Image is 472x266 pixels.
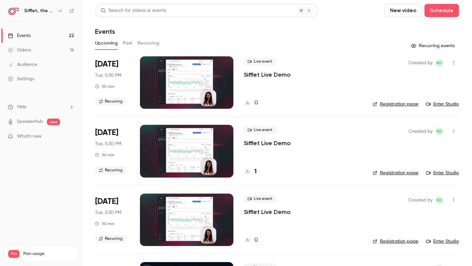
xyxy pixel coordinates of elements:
button: New video [384,4,422,17]
div: Videos [8,47,31,53]
a: 0 [244,236,258,245]
a: Registration page [373,170,418,176]
a: 1 [244,167,257,176]
li: help-dropdown-opener [8,104,74,110]
a: Enter Studio [426,170,459,176]
h4: 0 [254,99,258,107]
span: Recurring [95,98,127,105]
span: Live event [244,126,276,134]
a: Sifflet Live Demo [244,139,291,147]
span: [DATE] [95,196,118,207]
div: Oct 14 Tue, 5:30 PM (Europe/Paris) [95,56,129,109]
span: Recurring [95,235,127,243]
span: Created by [408,127,433,135]
div: 30 min [95,84,114,89]
a: 0 [244,99,258,107]
span: Live event [244,58,276,66]
span: [DATE] [95,59,118,69]
span: Romain Doutriaux [435,59,443,67]
button: Upcoming [95,38,118,48]
a: Enter Studio [426,238,459,245]
div: Audience [8,61,37,68]
a: SpeakerHub [17,118,43,125]
span: Pro [8,250,19,258]
span: Created by [408,196,433,204]
span: RD [437,196,442,204]
span: Romain Doutriaux [435,196,443,204]
div: 30 min [95,152,114,158]
h1: Events [95,28,115,35]
img: Sifflet, the AI-augmented data observability platform built for data teams with business users in... [8,6,19,16]
span: Tue, 5:30 PM [95,141,121,147]
span: RD [437,59,442,67]
button: Schedule [424,4,459,17]
span: Romain Doutriaux [435,127,443,135]
span: new [47,119,60,125]
button: Recurring [138,38,160,48]
button: Recurring events [408,41,459,51]
div: 30 min [95,221,114,226]
div: Nov 11 Tue, 5:30 PM (Europe/Paris) [95,194,129,246]
span: Recurring [95,166,127,174]
div: Search for videos or events [101,7,166,14]
a: Registration page [373,238,418,245]
a: Sifflet Live Demo [244,71,291,79]
iframe: Noticeable Trigger [66,134,74,140]
h6: Sifflet, the AI-augmented data observability platform built for data teams with business users in... [24,8,55,14]
span: What's new [17,133,42,140]
span: Created by [408,59,433,67]
h4: 1 [254,167,257,176]
span: Help [17,104,27,110]
h4: 0 [254,236,258,245]
div: Settings [8,76,34,82]
a: Enter Studio [426,101,459,107]
span: Live event [244,195,276,203]
div: Events [8,32,30,39]
span: Tue, 5:30 PM [95,72,121,79]
span: RD [437,127,442,135]
span: Tue, 5:30 PM [95,209,121,216]
a: Registration page [373,101,418,107]
button: Past [123,38,132,48]
span: [DATE] [95,127,118,138]
div: Oct 28 Tue, 5:30 PM (Europe/Paris) [95,125,129,177]
a: Sifflet Live Demo [244,208,291,216]
span: Plan usage [23,251,74,256]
